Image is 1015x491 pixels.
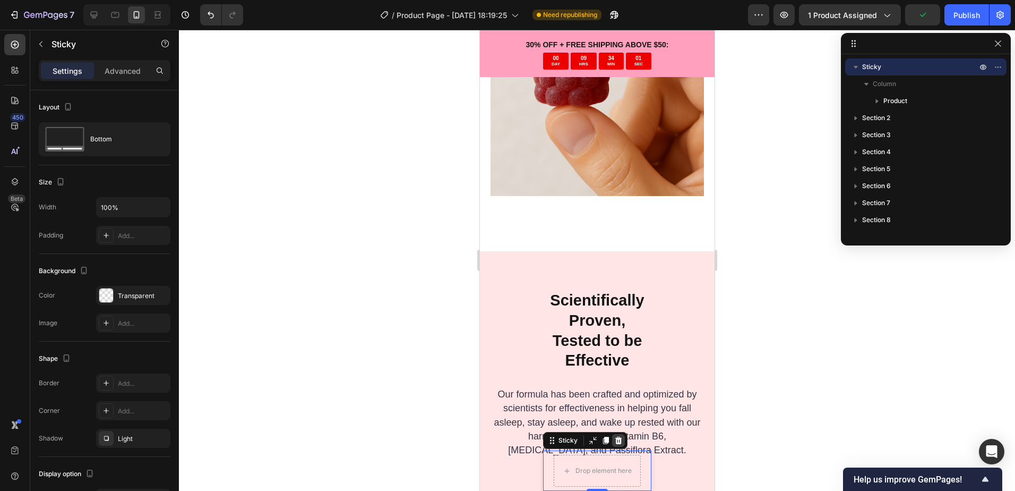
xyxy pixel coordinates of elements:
button: Publish [944,4,989,26]
p: Sticky [51,38,142,50]
div: Add... [118,231,168,241]
h2: Scientifically Proven, Tested to be Effective [53,260,181,342]
button: Show survey - Help us improve GemPages! [854,473,992,486]
p: Settings [53,65,82,77]
span: Section 2 [862,113,890,123]
div: Display option [39,467,96,481]
div: Width [39,202,56,212]
div: Background [39,264,90,278]
button: 1 product assigned [799,4,901,26]
div: Shadow [39,434,63,443]
div: Add... [118,379,168,388]
div: Undo/Redo [200,4,243,26]
span: Our formula has been crafted and optimized by scientists for effectiveness in helping you fall as... [14,359,220,426]
span: Section 9 [862,232,891,242]
div: Corner [39,406,60,416]
div: Transparent [118,291,168,301]
div: Add... [118,407,168,416]
div: Light [118,434,168,444]
div: Color [39,291,55,300]
span: Section 8 [862,215,891,225]
span: Section 3 [862,130,891,140]
span: Section 6 [862,181,891,191]
div: Beta [8,194,25,203]
span: Section 7 [862,198,890,208]
span: Product [883,96,907,106]
div: Image [39,318,57,328]
div: Border [39,378,59,388]
input: Auto [97,198,170,217]
div: Open Intercom Messenger [979,439,1004,464]
iframe: Design area [480,30,715,491]
span: 1 product assigned [808,10,877,21]
div: 450 [10,113,25,122]
span: Column [873,79,896,89]
div: Publish [953,10,980,21]
div: Bottom [90,127,155,151]
span: Section 5 [862,164,890,174]
span: / [392,10,394,21]
span: Sticky [862,62,881,72]
p: Advanced [105,65,141,77]
span: Help us improve GemPages! [854,475,979,485]
button: 7 [4,4,79,26]
div: Size [39,175,67,190]
div: Padding [39,231,63,240]
div: Layout [39,100,74,115]
p: 7 [70,9,74,21]
span: Section 4 [862,147,891,157]
div: Add... [118,319,168,328]
span: Product Page - [DATE] 18:19:25 [397,10,507,21]
div: Shape [39,352,73,366]
span: Need republishing [543,10,597,20]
